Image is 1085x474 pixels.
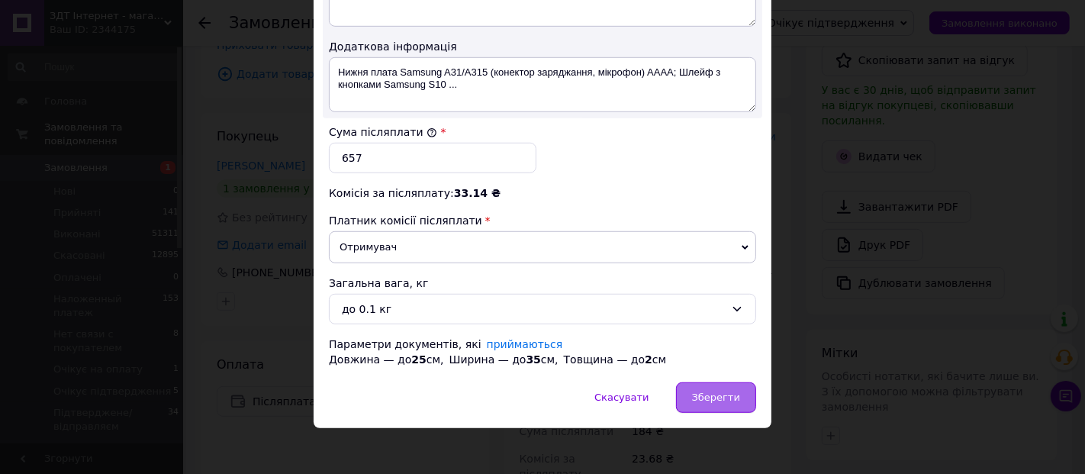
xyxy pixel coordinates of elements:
span: 2 [645,353,652,366]
span: 25 [411,353,426,366]
div: до 0.1 кг [342,301,725,318]
span: Отримувач [329,231,756,263]
div: Загальна вага, кг [329,276,756,291]
span: Платник комісії післяплати [329,214,482,227]
a: приймаються [487,338,563,350]
div: Параметри документів, які Довжина — до см, Ширина — до см, Товщина — до см [329,337,756,367]
span: 35 [526,353,540,366]
span: 33.14 ₴ [454,187,501,199]
span: Скасувати [594,392,649,403]
span: Зберегти [692,392,740,403]
textarea: Нижня плата Samsung A31/A315 (конектор заряджання, мікрофон) AAAA; Шлейф з кнопками Samsung S10 ... [329,57,756,112]
div: Комісія за післяплату: [329,185,756,201]
label: Сума післяплати [329,126,437,138]
div: Додаткова інформація [329,39,756,54]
